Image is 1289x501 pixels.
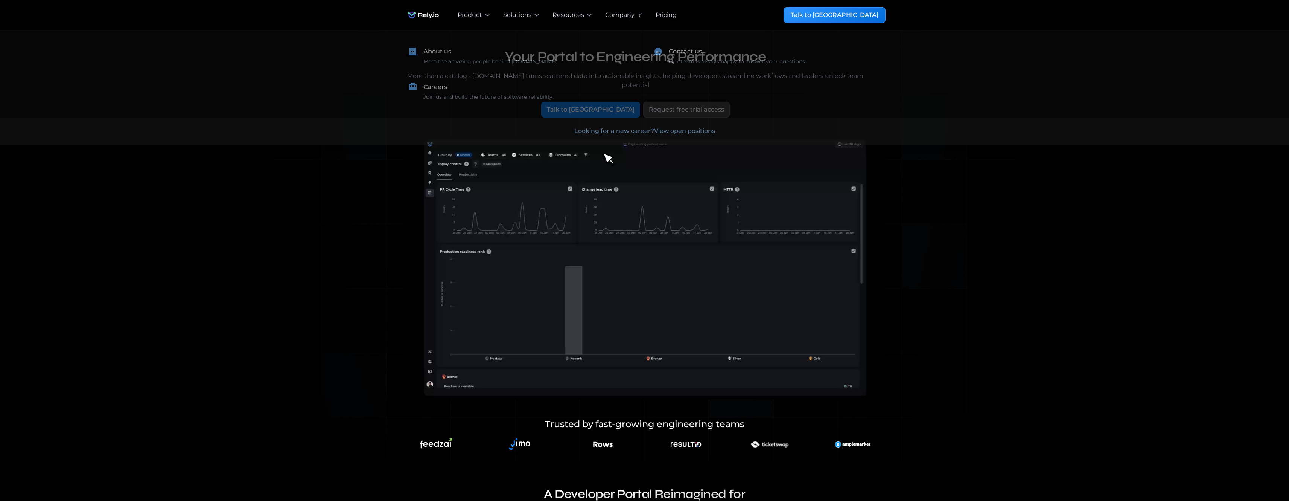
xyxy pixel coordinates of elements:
div: Join us and build the future of software reliability. [423,93,554,101]
img: Rely.io logo [404,8,443,23]
div: Company [605,11,635,20]
img: An illustration of an explorer using binoculars [420,438,452,451]
img: An illustration of an explorer using binoculars [592,434,613,455]
div: Product [458,11,482,20]
div: Our team is always happy to answer your questions. [669,58,806,66]
div: Talk to [GEOGRAPHIC_DATA] [791,11,878,20]
h5: Trusted by fast-growing engineering teams [479,417,810,431]
div: Meet the amazing people behind [DOMAIN_NAME] ‍ [423,58,557,73]
img: An illustration of an explorer using binoculars [670,434,702,455]
a: home [404,8,443,23]
img: An illustration of an explorer using binoculars [505,434,534,455]
div: Careers [423,82,447,92]
div: Solutions [503,11,531,20]
a: Contact usOur team is always happy to answer your questions. [649,43,886,70]
a: Talk to [GEOGRAPHIC_DATA] [784,7,886,23]
div: Looking for a new career? [574,127,715,136]
a: Pricing [656,11,677,20]
img: An illustration of an explorer using binoculars [741,434,798,455]
span: View open positions [654,127,715,134]
a: Looking for a new career?View open positions [12,118,1277,145]
a: About usMeet the amazing people behind [DOMAIN_NAME]‍ [404,43,640,78]
img: An illustration of an explorer using binoculars [835,434,870,455]
div: Contact us [669,47,702,56]
a: CareersJoin us and build the future of software reliability. [404,78,640,105]
div: Resources [552,11,584,20]
div: About us [423,47,451,56]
